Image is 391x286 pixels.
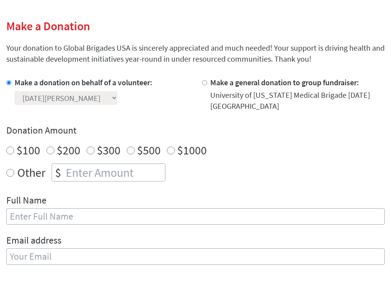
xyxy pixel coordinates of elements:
label: Make a donation on behalf of a volunteer: [15,77,152,87]
label: Make a general donation to group fundraiser: [210,77,359,87]
label: $300 [97,143,120,158]
label: Email address [6,234,61,248]
h4: Donation Amount [6,124,385,137]
label: $200 [57,143,80,158]
input: Your Email [6,248,385,265]
div: $ [52,164,64,181]
input: Enter Amount [64,164,165,181]
label: Other [17,163,45,181]
label: $100 [17,143,40,158]
p: Your donation to Global Brigades USA is sincerely appreciated and much needed! Your support is dr... [6,42,385,64]
input: Enter Full Name [6,208,385,225]
label: Full Name [6,194,46,208]
label: $500 [137,143,161,158]
div: University of [US_STATE] Medical Brigade [DATE] [GEOGRAPHIC_DATA] [210,90,385,112]
h2: Make a Donation [6,19,385,33]
label: $1000 [177,143,207,158]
